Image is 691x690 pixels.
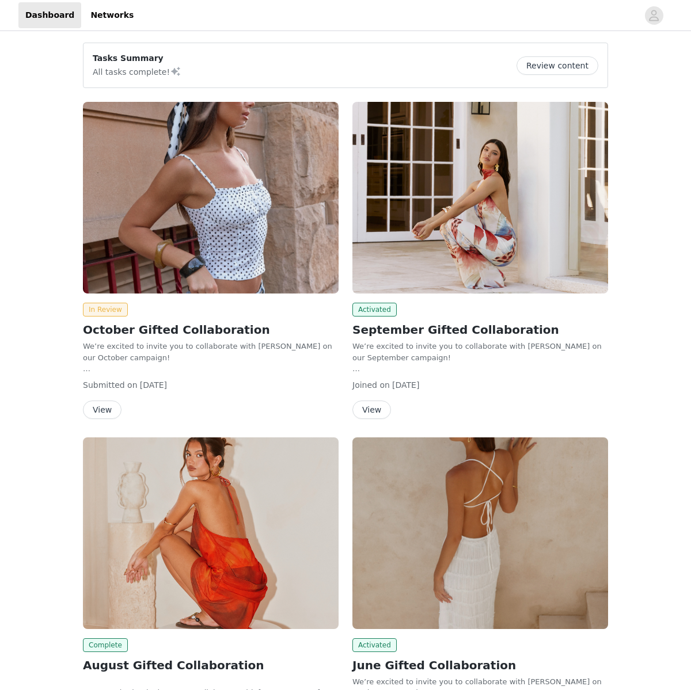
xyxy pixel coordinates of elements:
[83,2,141,28] a: Networks
[648,6,659,25] div: avatar
[352,638,397,652] span: Activated
[83,437,339,629] img: Peppermayo UK
[140,380,167,390] span: [DATE]
[83,406,122,414] a: View
[392,380,419,390] span: [DATE]
[93,64,181,78] p: All tasks complete!
[352,437,608,629] img: Peppermayo AUS
[352,341,608,363] p: We’re excited to invite you to collaborate with [PERSON_NAME] on our September campaign!
[83,638,128,652] span: Complete
[83,303,128,317] span: In Review
[83,341,339,363] p: We’re excited to invite you to collaborate with [PERSON_NAME] on our October campaign!
[352,321,608,338] h2: September Gifted Collaboration
[352,380,390,390] span: Joined on
[352,657,608,674] h2: June Gifted Collaboration
[93,52,181,64] p: Tasks Summary
[83,401,122,419] button: View
[83,380,138,390] span: Submitted on
[352,102,608,293] img: Peppermayo UK
[352,401,391,419] button: View
[83,102,339,293] img: Peppermayo UK
[18,2,81,28] a: Dashboard
[517,56,598,75] button: Review content
[83,321,339,338] h2: October Gifted Collaboration
[83,657,339,674] h2: August Gifted Collaboration
[352,303,397,317] span: Activated
[352,406,391,414] a: View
